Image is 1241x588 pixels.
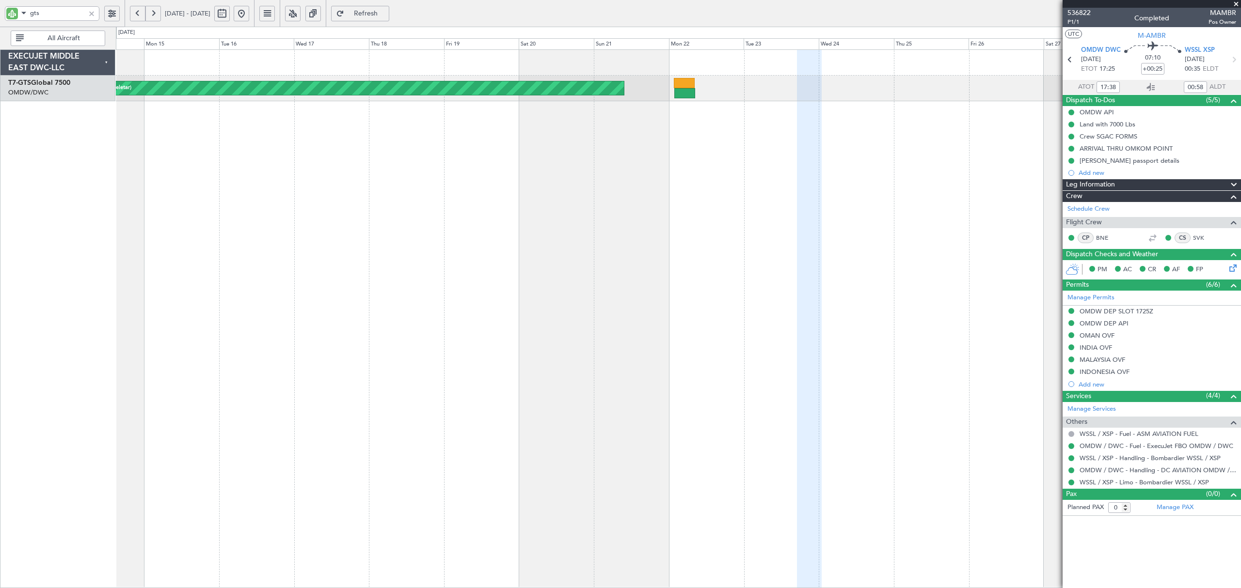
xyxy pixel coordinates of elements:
span: 536822 [1067,8,1091,18]
span: All Aircraft [26,35,102,42]
span: Others [1066,417,1087,428]
div: ARRIVAL THRU OMKOM POINT [1080,144,1173,153]
span: Permits [1066,279,1089,291]
button: UTC [1065,30,1082,38]
div: [DATE] [118,29,135,37]
a: WSSL / XSP - Handling - Bombardier WSSL / XSP [1080,454,1221,462]
div: Fri 19 [444,38,519,50]
button: Refresh [331,6,389,21]
span: Refresh [346,10,386,17]
div: INDIA OVF [1080,343,1112,352]
div: OMDW DEP SLOT 1725Z [1080,307,1153,315]
div: Tue 23 [744,38,819,50]
div: Sat 20 [519,38,594,50]
span: P1/1 [1067,18,1091,26]
a: WSSL / XSP - Limo - Bombardier WSSL / XSP [1080,478,1209,486]
a: OMDW / DWC - Handling - DC AVIATION OMDW / DWC [1080,466,1236,474]
div: Tue 16 [219,38,294,50]
div: [PERSON_NAME] passport details [1080,156,1179,165]
span: AC [1123,265,1132,275]
span: PM [1098,265,1107,275]
span: Pax [1066,489,1077,500]
a: OMDW/DWC [8,88,48,97]
span: (6/6) [1206,279,1220,290]
span: MAMBR [1209,8,1236,18]
div: Sun 21 [594,38,669,50]
div: OMAN OVF [1080,331,1114,340]
span: T7-GTS [8,79,31,86]
a: OMDW / DWC - Fuel - ExecuJet FBO OMDW / DWC [1080,442,1233,450]
div: CS [1175,232,1191,243]
div: CP [1078,232,1094,243]
span: Pos Owner [1209,18,1236,26]
a: SVK [1193,233,1215,242]
span: FP [1196,265,1203,275]
span: [DATE] - [DATE] [165,9,210,18]
div: MALAYSIA OVF [1080,356,1125,364]
span: 17:25 [1099,64,1115,74]
span: OMDW DWC [1081,46,1121,55]
span: Services [1066,391,1091,402]
span: Dispatch To-Dos [1066,95,1115,106]
div: INDONESIA OVF [1080,368,1130,376]
a: BNE [1096,233,1118,242]
span: [DATE] [1185,55,1205,64]
span: ATOT [1078,82,1094,92]
div: Sat 27 [1044,38,1119,50]
input: A/C (Reg. or Type) [30,6,85,20]
div: Wed 24 [819,38,894,50]
div: OMDW API [1080,108,1114,116]
span: ETOT [1081,64,1097,74]
span: 00:35 [1185,64,1200,74]
span: Leg Information [1066,179,1115,190]
div: Fri 26 [969,38,1044,50]
span: Crew [1066,191,1082,202]
span: (0/0) [1206,489,1220,499]
input: --:-- [1184,81,1207,93]
div: Mon 22 [669,38,744,50]
a: Manage Permits [1067,293,1114,303]
span: [DATE] [1081,55,1101,64]
div: Thu 18 [369,38,444,50]
span: (5/5) [1206,95,1220,105]
span: AF [1172,265,1180,275]
a: T7-GTSGlobal 7500 [8,79,70,86]
div: Crew SGAC FORMS [1080,132,1137,140]
span: Flight Crew [1066,217,1102,228]
div: Mon 15 [144,38,219,50]
div: Thu 25 [894,38,969,50]
span: (4/4) [1206,390,1220,401]
input: --:-- [1097,81,1120,93]
span: ELDT [1203,64,1218,74]
span: CR [1148,265,1156,275]
div: Add new [1079,380,1236,388]
span: 07:10 [1145,53,1161,63]
a: Manage PAX [1157,503,1193,512]
span: M-AMBR [1138,31,1166,41]
label: Planned PAX [1067,503,1104,512]
span: WSSL XSP [1185,46,1215,55]
a: Schedule Crew [1067,204,1110,214]
span: Dispatch Checks and Weather [1066,249,1158,260]
button: All Aircraft [11,31,105,46]
a: Manage Services [1067,404,1116,414]
a: WSSL / XSP - Fuel - ASM AVIATION FUEL [1080,430,1198,438]
span: ALDT [1209,82,1225,92]
div: Land with 7000 Lbs [1080,120,1135,128]
div: Completed [1134,13,1169,23]
div: Wed 17 [294,38,369,50]
div: Add new [1079,169,1236,177]
div: OMDW DEP API [1080,319,1129,327]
